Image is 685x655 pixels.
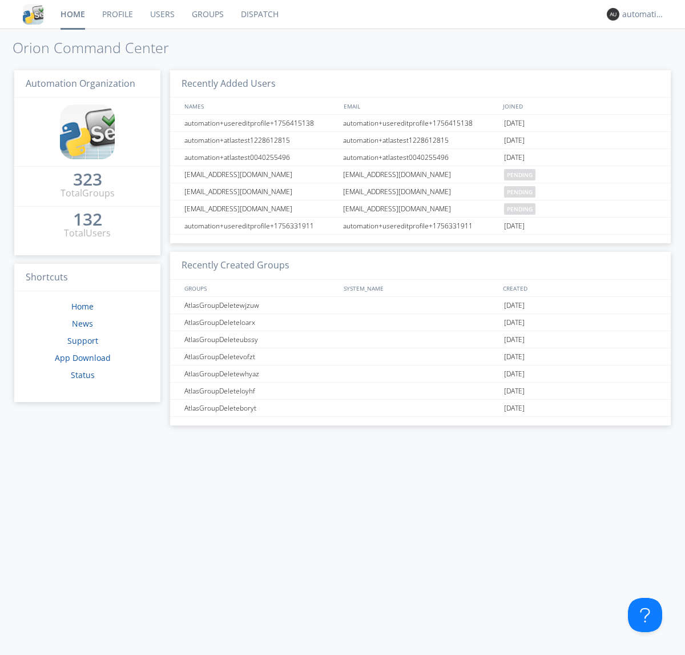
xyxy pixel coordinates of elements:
div: NAMES [182,98,338,114]
a: App Download [55,352,111,363]
a: [EMAIL_ADDRESS][DOMAIN_NAME][EMAIL_ADDRESS][DOMAIN_NAME]pending [170,166,671,183]
iframe: Toggle Customer Support [628,598,662,632]
span: [DATE] [504,383,525,400]
div: automation+usereditprofile+1756331911 [182,218,340,234]
a: [EMAIL_ADDRESS][DOMAIN_NAME][EMAIL_ADDRESS][DOMAIN_NAME]pending [170,183,671,200]
span: [DATE] [504,149,525,166]
span: Automation Organization [26,77,135,90]
div: AtlasGroupDeletewjzuw [182,297,340,314]
div: [EMAIL_ADDRESS][DOMAIN_NAME] [340,200,501,217]
div: [EMAIL_ADDRESS][DOMAIN_NAME] [182,166,340,183]
a: AtlasGroupDeletevofzt[DATE] [170,348,671,365]
div: AtlasGroupDeleteloarx [182,314,340,331]
div: [EMAIL_ADDRESS][DOMAIN_NAME] [340,183,501,200]
div: AtlasGroupDeleteubssy [182,331,340,348]
img: 373638.png [607,8,619,21]
a: 323 [73,174,102,187]
a: AtlasGroupDeleteboryt[DATE] [170,400,671,417]
span: [DATE] [504,132,525,149]
a: Home [71,301,94,312]
div: automation+atlastest0040255496 [340,149,501,166]
span: [DATE] [504,218,525,235]
div: automation+usereditprofile+1756415138 [182,115,340,131]
h3: Recently Created Groups [170,252,671,280]
a: AtlasGroupDeleteloyhf[DATE] [170,383,671,400]
div: automation+atlastest1228612815 [182,132,340,148]
a: automation+usereditprofile+1756331911automation+usereditprofile+1756331911[DATE] [170,218,671,235]
div: [EMAIL_ADDRESS][DOMAIN_NAME] [182,183,340,200]
a: 132 [73,214,102,227]
div: JOINED [500,98,660,114]
div: AtlasGroupDeleteloyhf [182,383,340,399]
a: Support [67,335,98,346]
div: AtlasGroupDeletewhyaz [182,365,340,382]
div: automation+atlastest0040255496 [182,149,340,166]
div: CREATED [500,280,660,296]
span: [DATE] [504,331,525,348]
h3: Shortcuts [14,264,160,292]
div: 132 [73,214,102,225]
span: [DATE] [504,365,525,383]
div: 323 [73,174,102,185]
div: automation+usereditprofile+1756331911 [340,218,501,234]
span: pending [504,203,535,215]
img: cddb5a64eb264b2086981ab96f4c1ba7 [60,105,115,159]
a: automation+atlastest1228612815automation+atlastest1228612815[DATE] [170,132,671,149]
span: [DATE] [504,314,525,331]
span: [DATE] [504,400,525,417]
div: GROUPS [182,280,338,296]
a: News [72,318,93,329]
span: pending [504,186,535,198]
span: pending [504,169,535,180]
div: automation+atlas0016 [622,9,665,20]
a: [EMAIL_ADDRESS][DOMAIN_NAME][EMAIL_ADDRESS][DOMAIN_NAME]pending [170,200,671,218]
span: [DATE] [504,297,525,314]
a: AtlasGroupDeletewhyaz[DATE] [170,365,671,383]
div: automation+usereditprofile+1756415138 [340,115,501,131]
div: automation+atlastest1228612815 [340,132,501,148]
span: [DATE] [504,348,525,365]
div: [EMAIL_ADDRESS][DOMAIN_NAME] [182,200,340,217]
a: Status [71,369,95,380]
a: AtlasGroupDeleteubssy[DATE] [170,331,671,348]
div: EMAIL [341,98,500,114]
div: AtlasGroupDeletevofzt [182,348,340,365]
a: AtlasGroupDeletewjzuw[DATE] [170,297,671,314]
div: SYSTEM_NAME [341,280,500,296]
a: automation+usereditprofile+1756415138automation+usereditprofile+1756415138[DATE] [170,115,671,132]
a: automation+atlastest0040255496automation+atlastest0040255496[DATE] [170,149,671,166]
div: [EMAIL_ADDRESS][DOMAIN_NAME] [340,166,501,183]
span: [DATE] [504,115,525,132]
div: Total Users [64,227,111,240]
img: cddb5a64eb264b2086981ab96f4c1ba7 [23,4,43,25]
a: AtlasGroupDeleteloarx[DATE] [170,314,671,331]
div: Total Groups [61,187,115,200]
div: AtlasGroupDeleteboryt [182,400,340,416]
h3: Recently Added Users [170,70,671,98]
